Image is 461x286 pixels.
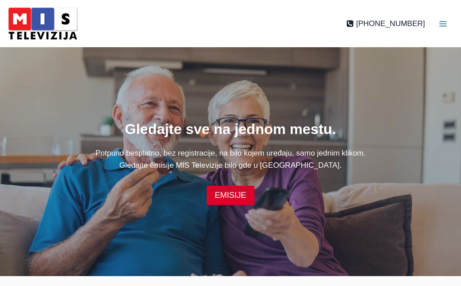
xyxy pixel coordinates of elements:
[346,18,425,30] a: [PHONE_NUMBER]
[429,10,456,37] button: Open menu
[207,186,254,205] a: EMISIJE
[11,118,450,140] h1: Gledajte sve na jednom mestu.
[5,4,81,43] img: MIS Television
[356,18,425,30] span: [PHONE_NUMBER]
[11,147,450,171] p: Potpuno besplatno, bez registracije, na bilo kojem uređaju, samo jednim klikom. Gledajte emisije ...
